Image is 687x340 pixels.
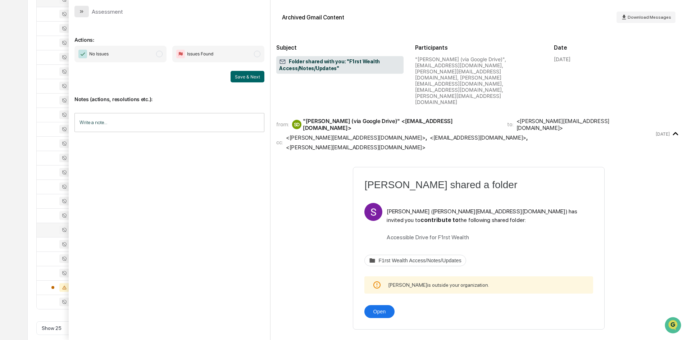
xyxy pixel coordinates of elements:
[7,105,13,111] div: 🔎
[364,203,382,221] img: Header profile photo
[176,50,185,58] img: Flag
[617,12,675,23] button: Download Messages
[19,33,119,40] input: Clear
[373,281,381,289] img: warning_callout_outline_yellow.png
[292,120,301,129] div: SD
[664,316,683,336] iframe: Open customer support
[4,88,49,101] a: 🖐️Preclearance
[286,144,426,151] div: <[PERSON_NAME][EMAIL_ADDRESS][DOMAIN_NAME]>
[364,178,593,191] div: [PERSON_NAME] shared a folder
[24,55,118,62] div: Start new chat
[430,134,528,141] span: ,
[52,91,58,97] div: 🗄️
[276,44,404,51] h2: Subject
[78,50,87,58] img: Checkmark
[415,44,542,51] h2: Participants
[369,257,376,264] img: folder-3.png
[89,50,109,58] span: No Issues
[92,8,123,15] div: Assessment
[387,203,593,225] div: [PERSON_NAME] ( ) has invited you to the following shared folder:
[388,281,489,289] div: is outside your organization.
[7,15,131,27] p: How can we help?
[286,134,427,141] span: ,
[14,104,45,112] span: Data Lookup
[554,44,681,51] h2: Date
[231,71,264,82] button: Save & Next
[554,56,570,62] div: [DATE]
[122,57,131,66] button: Start new chat
[282,14,344,21] div: Archived Gmail Content
[378,258,461,263] span: F1rst Wealth Access/Notes/Updates
[59,91,89,98] span: Attestations
[7,55,20,68] img: 1746055101610-c473b297-6a78-478c-a979-82029cc54cd1
[433,208,565,215] a: [PERSON_NAME][EMAIL_ADDRESS][DOMAIN_NAME]
[364,255,466,266] a: F1rst Wealth Access/Notes/Updates
[628,15,671,20] span: Download Messages
[415,56,542,105] div: "[PERSON_NAME] (via Google Drive)", [EMAIL_ADDRESS][DOMAIN_NAME], [PERSON_NAME][EMAIL_ADDRESS][DO...
[517,118,654,131] div: <[PERSON_NAME][EMAIL_ADDRESS][DOMAIN_NAME]>
[4,101,48,114] a: 🔎Data Lookup
[420,217,459,223] b: contribute to
[279,58,401,72] span: Folder shared with you: "F1rst Wealth Access/Notes/Updates"
[303,118,499,131] div: "[PERSON_NAME] (via Google Drive)" <[EMAIL_ADDRESS][DOMAIN_NAME]>
[14,91,46,98] span: Preclearance
[276,121,289,128] span: from:
[24,62,91,68] div: We're available if you need us!
[187,50,213,58] span: Issues Found
[656,131,670,137] time: Thursday, July 24, 2025 at 9:29:49 AM
[72,122,87,127] span: Pylon
[286,134,426,141] div: <[PERSON_NAME][EMAIL_ADDRESS][DOMAIN_NAME]>
[430,134,526,141] div: <[EMAIL_ADDRESS][DOMAIN_NAME]>
[507,121,514,128] span: to:
[74,28,264,43] p: Actions:
[276,139,283,146] span: cc:
[51,122,87,127] a: Powered byPylon
[388,282,427,288] a: [PERSON_NAME]
[387,233,593,242] div: Accessible Drive for F1rst Wealth
[74,87,264,102] p: Notes (actions, resolutions etc.):
[49,88,92,101] a: 🗄️Attestations
[7,91,13,97] div: 🖐️
[364,305,394,318] a: Open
